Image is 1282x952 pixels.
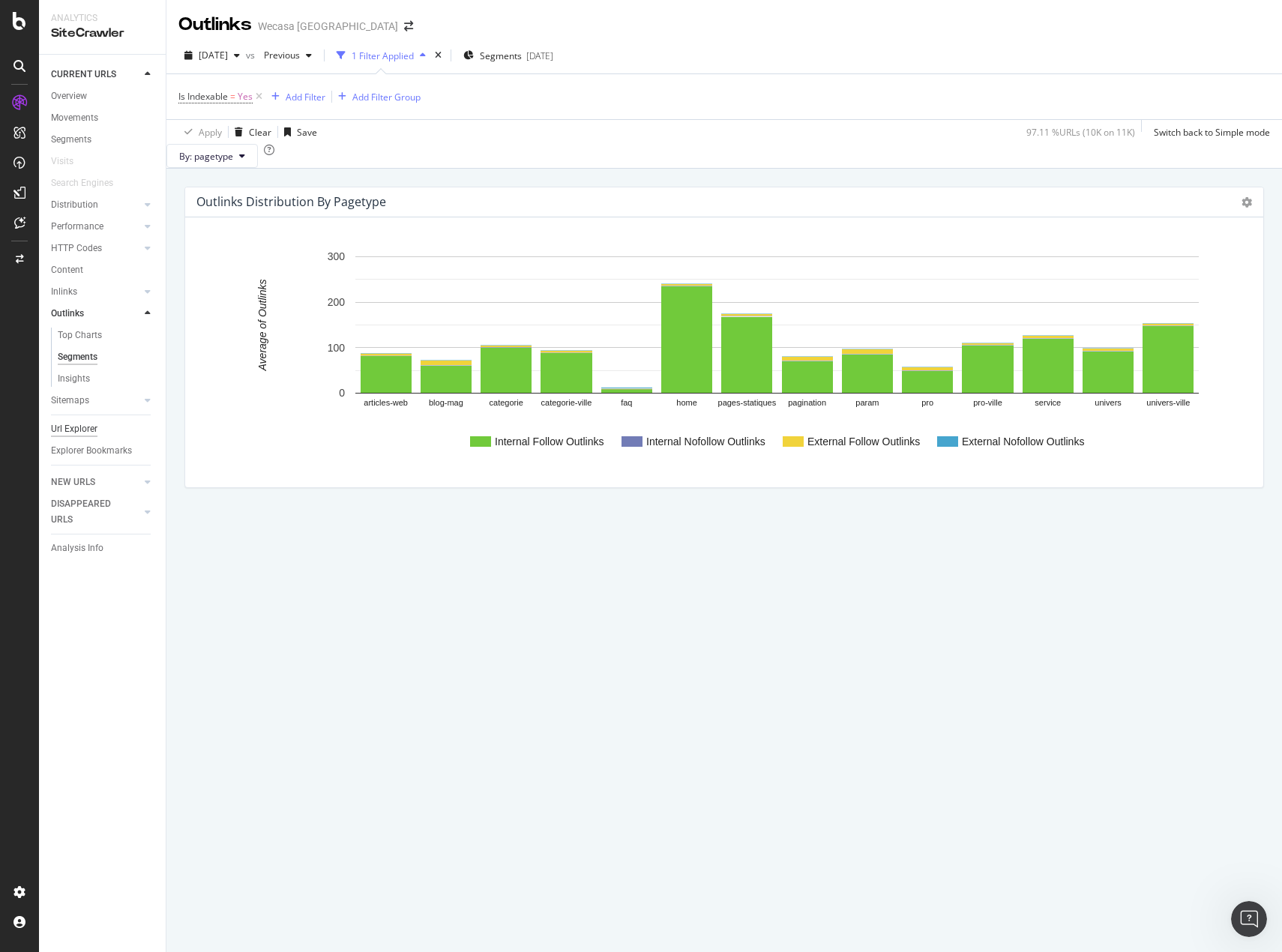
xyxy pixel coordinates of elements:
a: Visits [51,154,88,169]
div: les visites ne s'affichent toujours pas : [66,440,276,469]
text: 100 [328,342,346,354]
span: vs [246,49,258,61]
span: Segments [480,49,522,62]
p: Actif il y a 6h [73,19,136,34]
a: Analysis Info [51,540,155,556]
div: Add Filter [286,91,325,103]
div: Segments [58,349,97,365]
a: Search Engines [51,175,128,191]
a: Overview [51,88,155,104]
text: articles-web [364,399,408,408]
div: SEO dit… [12,431,288,490]
button: Envoyer un message… [257,485,281,509]
div: SEO dit… [12,84,288,129]
div: SEO dit… [12,327,288,386]
a: Sitemaps [51,393,140,409]
div: Add Filter Group [352,91,421,103]
h4: Outlinks Distribution by pagetype [196,192,386,212]
text: univers-ville [1146,399,1190,408]
button: Switch back to Simple mode [1148,120,1270,144]
div: Apply [199,126,222,139]
a: Segments [51,132,155,148]
h1: [PERSON_NAME] [73,7,170,19]
div: Sitemaps [51,393,89,409]
text: 0 [339,388,345,400]
div: Insights [58,371,90,387]
a: Movements [51,110,155,126]
div: 97.11 % URLs ( 10K on 11K ) [1026,126,1135,139]
div: Désolée, pas encore [12,173,142,206]
div: Bonjour, nous avons effectué un rafraîchissement [PERSON_NAME]. [PERSON_NAME] vérifier dans quelq... [24,247,234,306]
div: Outlinks [51,306,84,322]
text: param [855,399,879,408]
text: pro-ville [973,399,1002,408]
div: Désolée, pas encore [24,182,130,197]
button: Accueil [235,6,263,34]
i: Options [1242,197,1252,208]
div: Bonjour, nous avons effectué un rafraîchissement [PERSON_NAME]. [PERSON_NAME] vérifier dans quelq... [12,238,246,315]
text: pages-statiques [718,399,777,408]
text: External Follow Outlinks [807,436,920,448]
a: [URL][DOMAIN_NAME] [66,456,183,468]
span: Previous [258,49,300,61]
div: Distribution [51,197,98,213]
div: Switch back to Simple mode [1154,126,1270,139]
a: CURRENT URLS [51,67,140,82]
text: categorie [490,399,523,408]
text: pagination [788,399,826,408]
a: Performance [51,219,140,235]
text: pro [921,399,933,408]
iframe: Intercom live chat [1231,901,1267,937]
button: By: pagetype [166,144,258,168]
div: est-ce qu'il y a une update ? [115,129,288,162]
button: Add Filter Group [332,88,421,106]
div: DISAPPEARED URLS [51,496,127,528]
button: Save [278,120,317,144]
div: Top Charts [58,328,102,343]
button: [DATE] [178,43,246,67]
div: A chart. [197,241,1251,475]
div: SiteCrawler [51,25,154,42]
button: Start recording [95,491,107,503]
div: merci [247,93,276,108]
div: [DATE] [526,49,553,62]
button: Apply [178,120,222,144]
div: times [432,48,445,63]
div: Jenny dit… [12,238,288,327]
div: Septembre 3 [12,218,288,238]
span: [DOMAIN_NAME] | GA visits not showing up [47,61,272,73]
div: Inlinks [51,284,77,300]
text: Internal Follow Outlinks [495,436,604,448]
button: Sélectionneur d’emoji [23,491,35,503]
a: [DOMAIN_NAME] | GA visits not showing up [15,51,285,82]
a: NEW URLS [51,475,140,490]
div: merci, je vais le voir en lançant un nouveau crawl ? [54,327,288,374]
div: Analysis Info [51,540,103,556]
div: Visits [51,154,73,169]
text: blog-mag [429,399,463,408]
div: HTTP Codes [51,241,102,256]
button: go back [10,6,38,34]
text: home [676,399,697,408]
a: Content [51,262,155,278]
text: Internal Nofollow Outlinks [646,436,765,448]
a: Distribution [51,197,140,213]
span: By: pagetype [179,150,233,163]
div: 1 Filter Applied [352,49,414,62]
a: Top Charts [58,328,155,343]
a: DISAPPEARED URLS [51,496,140,528]
div: Performance [51,219,103,235]
div: hello, non c'est pas nécessaire. [24,395,188,410]
div: Outlinks [178,12,252,37]
div: Jenny dit… [12,173,288,218]
button: Sélectionneur de fichier gif [47,491,59,503]
div: hello, non c'est pas nécessaire. [12,386,200,419]
a: Outlinks [51,306,140,322]
div: Save [297,126,317,139]
a: Inlinks [51,284,140,300]
div: NEW URLS [51,475,95,490]
a: Insights [58,371,155,387]
button: Segments[DATE] [457,43,559,67]
button: Previous [258,43,318,67]
span: 2025 Aug. 17th [199,49,228,61]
